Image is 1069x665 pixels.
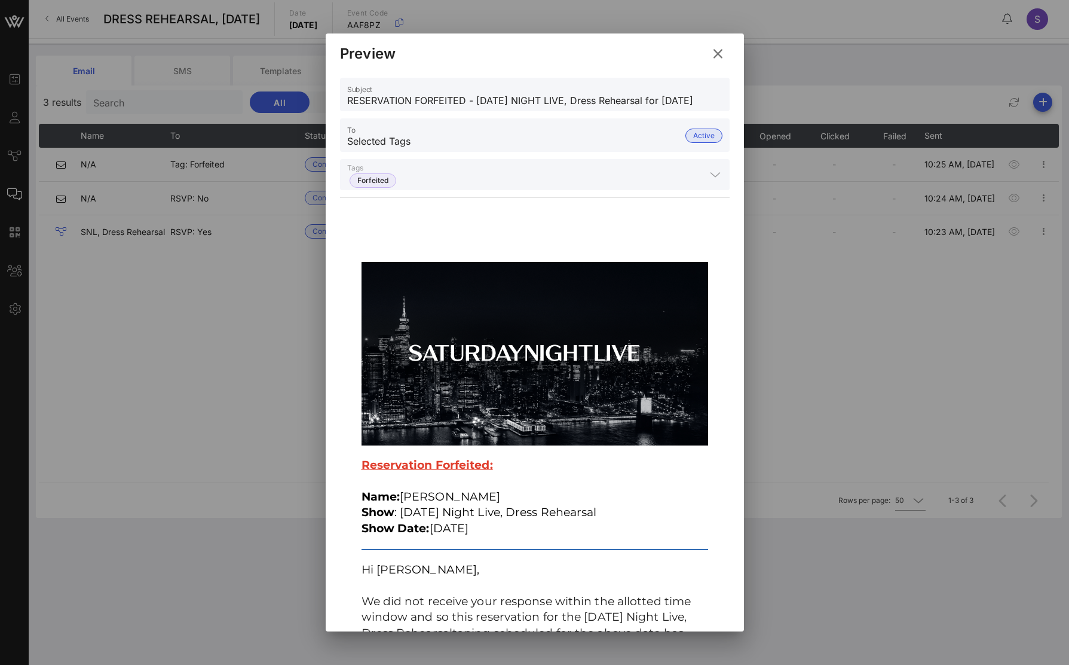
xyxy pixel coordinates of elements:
p: Hi [PERSON_NAME], [362,562,708,578]
div: Preview [340,45,396,63]
p: : [DATE] Night Live, Dress Rehearsal [362,505,708,521]
p: [DATE] [362,521,708,537]
span: We did not receive your response within the allotted time window and so this reservation for the ... [362,594,691,640]
label: To [347,126,356,135]
strong: Name: [362,490,400,504]
p: [PERSON_NAME] [362,489,708,505]
strong: Show [362,505,394,519]
label: Tags [347,163,363,172]
span: taping scheduled for the above date has been [362,626,684,656]
span: Active [693,129,715,142]
strong: Show Date: [362,521,430,535]
span: Forfeited [357,174,388,187]
u: Reservation Forfeited: [362,458,493,472]
label: Subject [347,85,372,94]
table: divider [362,549,708,550]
